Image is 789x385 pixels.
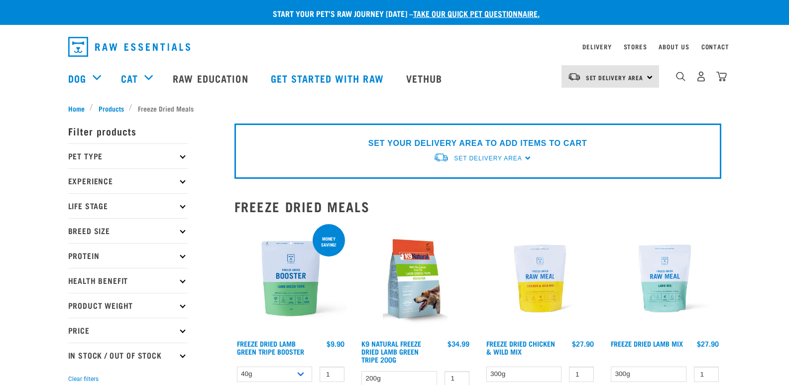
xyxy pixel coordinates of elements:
a: Vethub [396,58,455,98]
img: Freeze Dried Lamb Green Tripe [234,222,347,335]
a: Delivery [582,45,611,48]
img: van-moving.png [567,72,581,81]
a: Home [68,103,90,114]
span: Set Delivery Area [454,155,522,162]
a: K9 Natural Freeze Dried Lamb Green Tripe 200g [361,342,421,361]
p: Life Stage [68,193,188,218]
a: Freeze Dried Lamb Green Tripe Booster [237,342,304,353]
nav: dropdown navigation [60,33,729,61]
img: K9 Square [359,222,472,335]
img: Raw Essentials Logo [68,37,190,57]
p: Protein [68,243,188,268]
a: Get started with Raw [261,58,396,98]
a: Freeze Dried Chicken & Wild Mix [486,342,555,353]
span: Home [68,103,85,114]
div: $34.99 [448,340,469,348]
p: Health Benefit [68,268,188,293]
a: Contact [701,45,729,48]
p: Product Weight [68,293,188,318]
a: Raw Education [163,58,260,98]
p: Experience [68,168,188,193]
p: Filter products [68,119,188,143]
a: take our quick pet questionnaire. [413,11,540,15]
nav: breadcrumbs [68,103,721,114]
p: Pet Type [68,143,188,168]
input: 1 [569,367,594,382]
span: Products [99,103,124,114]
img: RE Product Shoot 2023 Nov8677 [608,222,721,335]
h2: Freeze Dried Meals [234,199,721,214]
p: Breed Size [68,218,188,243]
a: Stores [624,45,647,48]
a: Freeze Dried Lamb Mix [611,342,683,345]
img: van-moving.png [433,152,449,163]
img: user.png [696,71,706,82]
input: 1 [694,367,719,382]
a: Cat [121,71,138,86]
img: home-icon@2x.png [716,71,727,82]
div: $9.90 [327,340,344,348]
a: Dog [68,71,86,86]
p: SET YOUR DELIVERY AREA TO ADD ITEMS TO CART [368,137,587,149]
p: In Stock / Out Of Stock [68,343,188,368]
div: $27.90 [697,340,719,348]
div: Money saving! [313,231,345,252]
p: Price [68,318,188,343]
button: Clear filters [68,375,99,384]
a: Products [93,103,129,114]
img: home-icon-1@2x.png [676,72,685,81]
img: RE Product Shoot 2023 Nov8678 [484,222,597,335]
div: $27.90 [572,340,594,348]
input: 1 [320,367,344,382]
span: Set Delivery Area [586,76,644,79]
a: About Us [659,45,689,48]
